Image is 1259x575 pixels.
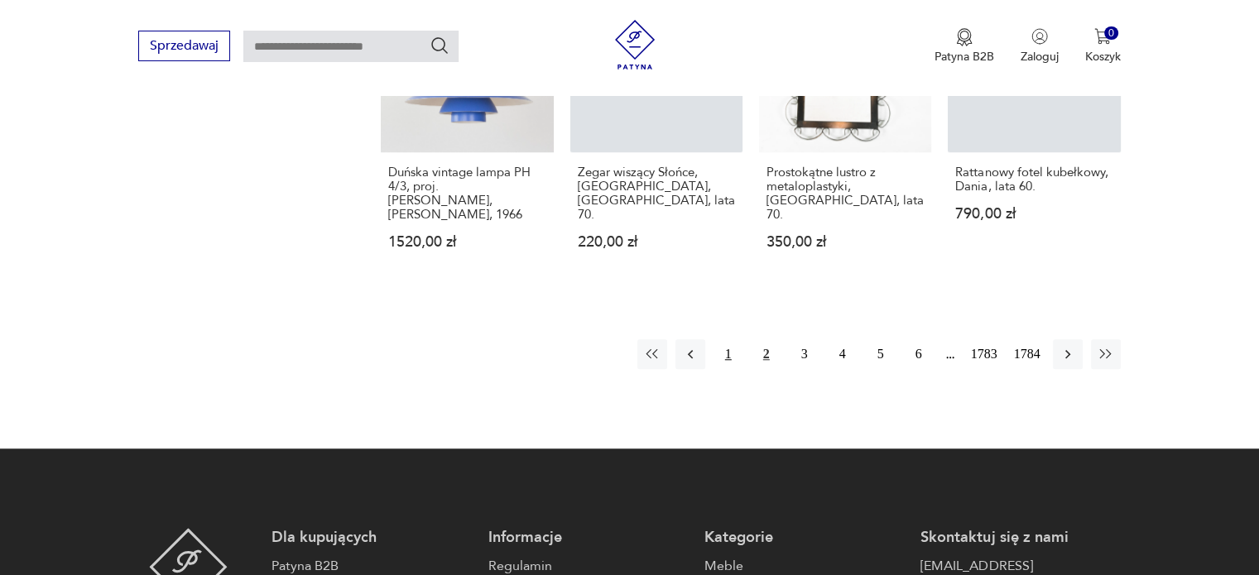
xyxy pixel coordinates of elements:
[766,235,924,249] p: 350,00 zł
[1085,49,1121,65] p: Koszyk
[920,528,1120,548] p: Skontaktuj się z nami
[488,528,688,548] p: Informacje
[272,528,471,548] p: Dla kupujących
[955,207,1112,221] p: 790,00 zł
[752,339,781,369] button: 2
[138,41,230,53] a: Sprzedawaj
[1094,28,1111,45] img: Ikona koszyka
[828,339,858,369] button: 4
[1010,339,1045,369] button: 1784
[714,339,743,369] button: 1
[935,49,994,65] p: Patyna B2B
[704,528,904,548] p: Kategorie
[935,28,994,65] button: Patyna B2B
[790,339,819,369] button: 3
[388,235,545,249] p: 1520,00 zł
[388,165,545,222] h3: Duńska vintage lampa PH 4/3, proj. [PERSON_NAME], [PERSON_NAME], 1966
[766,165,924,222] h3: Prostokątne lustro z metaloplastyki, [GEOGRAPHIC_DATA], lata 70.
[1104,26,1118,41] div: 0
[610,20,660,69] img: Patyna - sklep z meblami i dekoracjami vintage
[138,31,230,61] button: Sprzedawaj
[430,36,449,55] button: Szukaj
[1031,28,1048,45] img: Ikonka użytkownika
[904,339,934,369] button: 6
[578,235,735,249] p: 220,00 zł
[1021,49,1059,65] p: Zaloguj
[1021,28,1059,65] button: Zaloguj
[935,28,994,65] a: Ikona medaluPatyna B2B
[967,339,1002,369] button: 1783
[1085,28,1121,65] button: 0Koszyk
[955,165,1112,194] h3: Rattanowy fotel kubełkowy, Dania, lata 60.
[956,28,973,46] img: Ikona medalu
[866,339,896,369] button: 5
[578,165,735,222] h3: Zegar wiszący Słońce, [GEOGRAPHIC_DATA], [GEOGRAPHIC_DATA], lata 70.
